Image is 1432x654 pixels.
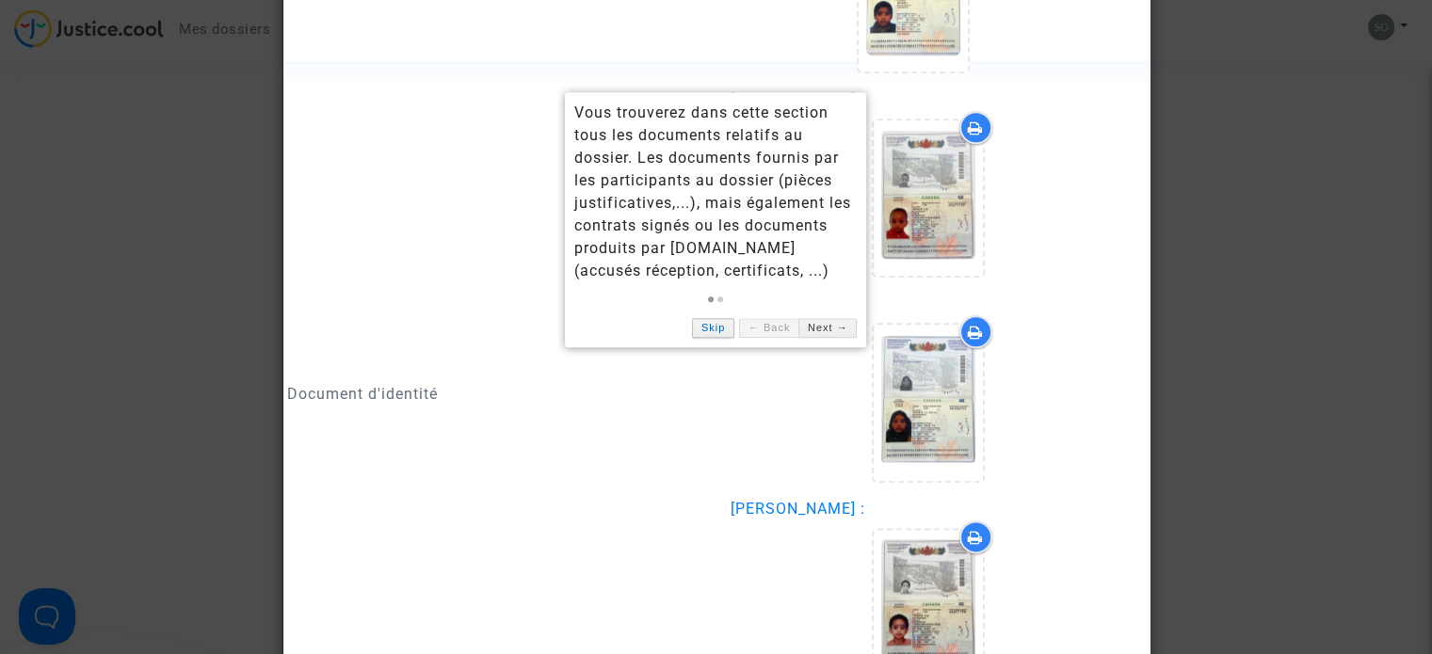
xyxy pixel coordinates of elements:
[692,318,734,338] a: Skip
[574,102,857,282] div: Vous trouverez dans cette section tous les documents relatifs au dossier. Les documents fournis p...
[730,500,864,518] span: [PERSON_NAME] :
[739,318,798,338] a: ← Back
[798,318,857,338] a: Next →
[730,90,864,108] span: [PERSON_NAME] :
[287,382,702,406] p: Document d'identité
